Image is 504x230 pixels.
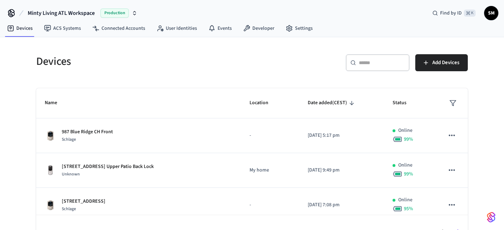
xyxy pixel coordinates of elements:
span: Add Devices [432,58,459,67]
a: Devices [1,22,38,35]
span: Minty Living ATL Workspace [28,9,95,17]
span: Date added(CEST) [308,97,356,108]
p: [DATE] 9:49 pm [308,167,376,174]
p: Online [398,162,412,169]
span: Status [393,97,416,108]
a: Settings [280,22,318,35]
span: Find by ID [440,10,462,17]
p: Online [398,196,412,204]
span: SM [485,7,498,19]
p: - [250,132,291,139]
a: User Identities [151,22,203,35]
span: 99 % [404,170,413,178]
span: Schlage [62,136,76,142]
a: ACS Systems [38,22,87,35]
span: 95 % [404,205,413,212]
p: [STREET_ADDRESS] [62,198,105,205]
img: SeamLogoGradient.69752ec5.svg [487,212,495,223]
p: [STREET_ADDRESS] Upper Patio Back Lock [62,163,154,170]
span: Location [250,97,278,108]
p: My home [250,167,291,174]
span: Schlage [62,206,76,212]
a: Events [203,22,237,35]
p: [DATE] 5:17 pm [308,132,376,139]
span: ⌘ K [464,10,476,17]
p: [DATE] 7:08 pm [308,201,376,209]
button: Add Devices [415,54,468,71]
span: Name [45,97,66,108]
p: 987 Blue Ridge CH Front [62,128,113,136]
a: Developer [237,22,280,35]
img: Schlage Sense Smart Deadbolt with Camelot Trim, Front [45,130,56,141]
span: Unknown [62,171,80,177]
img: Yale Assure Touchscreen Wifi Smart Lock, Satin Nickel, Front [45,165,56,176]
p: Online [398,127,412,134]
button: SM [484,6,498,20]
span: 99 % [404,136,413,143]
span: Production [100,9,129,18]
a: Connected Accounts [87,22,151,35]
h5: Devices [36,54,248,69]
img: Schlage Sense Smart Deadbolt with Camelot Trim, Front [45,200,56,211]
div: Find by ID⌘ K [427,7,481,19]
p: - [250,201,291,209]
